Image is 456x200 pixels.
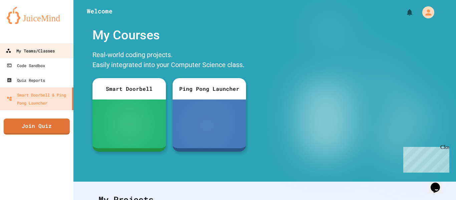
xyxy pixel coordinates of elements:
img: ppl-with-ball.png [194,111,224,137]
iframe: chat widget [401,144,449,173]
img: banner-image-my-projects.png [271,22,450,175]
div: Real-world coding projects. Easily integrated into your Computer Science class. [89,48,249,73]
div: Code Sandbox [7,61,45,69]
div: Chat with us now!Close [3,3,46,42]
div: My Notifications [393,7,415,18]
img: logo-orange.svg [7,7,67,24]
div: My Teams/Classes [6,47,55,55]
div: Smart Doorbell [92,78,166,99]
a: Join Quiz [4,119,70,135]
div: My Account [415,5,436,20]
iframe: chat widget [428,173,449,193]
img: sdb-white.svg [120,111,139,137]
div: Quiz Reports [7,76,45,84]
div: Ping Pong Launcher [173,78,246,99]
div: My Courses [89,22,249,48]
div: Smart Doorbell & Ping Pong Launcher [7,91,69,107]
